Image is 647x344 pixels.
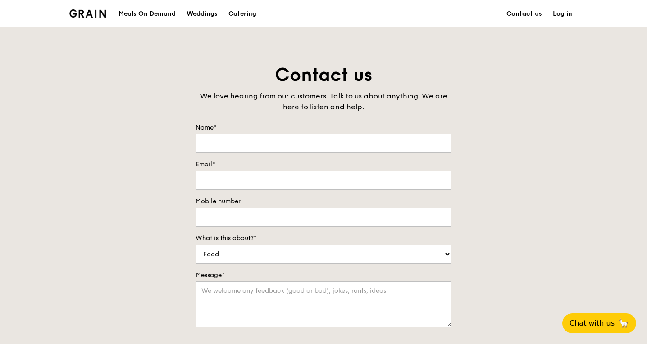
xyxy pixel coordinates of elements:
[547,0,578,27] a: Log in
[223,0,262,27] a: Catering
[196,197,451,206] label: Mobile number
[562,313,636,333] button: Chat with us🦙
[181,0,223,27] a: Weddings
[196,234,451,243] label: What is this about?*
[196,271,451,280] label: Message*
[618,318,629,329] span: 🦙
[570,318,615,329] span: Chat with us
[187,0,218,27] div: Weddings
[69,9,106,18] img: Grain
[196,123,451,132] label: Name*
[196,91,451,112] div: We love hearing from our customers. Talk to us about anything. We are here to listen and help.
[196,63,451,87] h1: Contact us
[196,160,451,169] label: Email*
[501,0,547,27] a: Contact us
[228,0,256,27] div: Catering
[118,0,176,27] div: Meals On Demand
